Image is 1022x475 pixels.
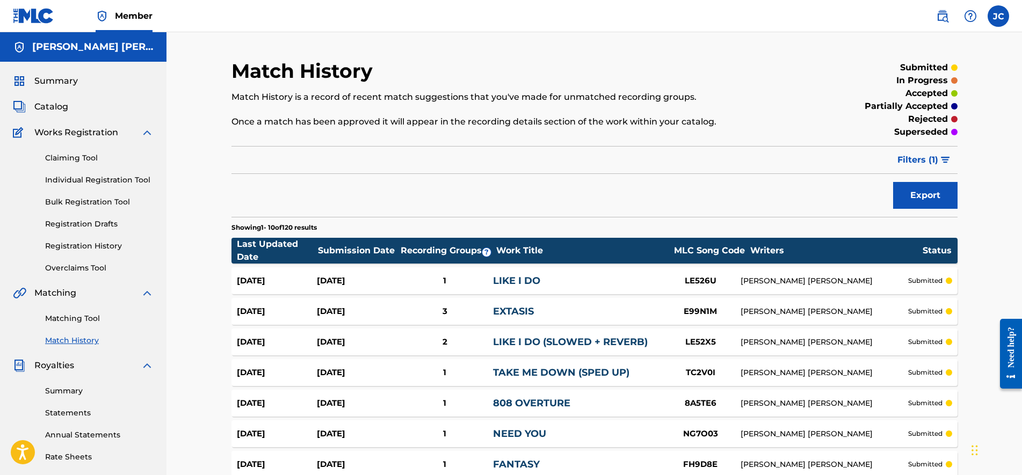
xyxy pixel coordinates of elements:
[34,100,68,113] span: Catalog
[237,428,317,440] div: [DATE]
[968,423,1022,475] iframe: Chat Widget
[397,275,493,287] div: 1
[141,126,154,139] img: expand
[964,10,977,23] img: help
[141,359,154,372] img: expand
[397,428,493,440] div: 1
[893,182,958,209] button: Export
[13,287,26,299] img: Matching
[988,5,1009,27] div: User Menu
[741,337,908,348] div: [PERSON_NAME] [PERSON_NAME]
[13,359,26,372] img: Royalties
[45,152,154,164] a: Claiming Tool
[496,244,668,257] div: Work Title
[45,313,154,324] a: Matching Tool
[237,238,317,264] div: Last Updated Date
[932,5,953,27] a: Public Search
[669,244,750,257] div: MLC Song Code
[397,397,493,410] div: 1
[493,305,534,317] a: EXTASIS
[741,398,908,409] div: [PERSON_NAME] [PERSON_NAME]
[317,458,397,471] div: [DATE]
[493,397,570,409] a: 808 OVERTURE
[908,113,948,126] p: rejected
[397,367,493,379] div: 1
[45,451,154,463] a: Rate Sheets
[399,244,496,257] div: Recording Groups
[960,5,981,27] div: Help
[660,275,741,287] div: LE526U
[45,196,154,208] a: Bulk Registration Tool
[45,407,154,419] a: Statements
[237,367,317,379] div: [DATE]
[741,428,908,440] div: [PERSON_NAME] [PERSON_NAME]
[13,75,26,87] img: Summary
[908,459,943,469] p: submitted
[13,8,54,24] img: MLC Logo
[493,275,540,287] a: LIKE I DO
[741,367,908,378] div: [PERSON_NAME] [PERSON_NAME]
[908,429,943,439] p: submitted
[397,305,493,318] div: 3
[992,311,1022,397] iframe: Resource Center
[45,218,154,230] a: Registration Drafts
[397,336,493,348] div: 2
[941,157,950,163] img: filter
[13,100,68,113] a: CatalogCatalog
[231,59,378,83] h2: Match History
[660,367,741,379] div: TC2V0I
[493,367,629,378] a: TAKE ME DOWN (SPED UP)
[660,428,741,440] div: NG7O03
[908,306,943,316] p: submitted
[34,359,74,372] span: Royalties
[45,335,154,346] a: Match History
[34,126,118,139] span: Works Registration
[891,147,958,173] button: Filters (1)
[237,458,317,471] div: [DATE]
[13,100,26,113] img: Catalog
[908,276,943,286] p: submitted
[397,458,493,471] div: 1
[34,75,78,87] span: Summary
[96,10,108,23] img: Top Rightsholder
[237,336,317,348] div: [DATE]
[482,248,491,257] span: ?
[317,397,397,410] div: [DATE]
[741,306,908,317] div: [PERSON_NAME] [PERSON_NAME]
[865,100,948,113] p: partially accepted
[32,41,154,53] h5: JOSE ANIBAL CRISTOPHER PARRA
[660,458,741,471] div: FH9D8E
[45,240,154,252] a: Registration History
[936,10,949,23] img: search
[317,305,397,318] div: [DATE]
[115,10,153,22] span: Member
[231,115,791,128] p: Once a match has been approved it will appear in the recording details section of the work within...
[741,459,908,470] div: [PERSON_NAME] [PERSON_NAME]
[896,74,948,87] p: in progress
[13,41,26,54] img: Accounts
[750,244,922,257] div: Writers
[660,397,741,410] div: 8A5TE6
[972,434,978,466] div: Arrastrar
[968,423,1022,475] div: Widget de chat
[34,287,76,299] span: Matching
[45,174,154,186] a: Individual Registration Tool
[493,428,546,440] a: NEED YOU
[908,398,943,408] p: submitted
[908,337,943,347] p: submitted
[923,244,952,257] div: Status
[237,305,317,318] div: [DATE]
[493,336,648,348] a: LIKE I DO (SLOWED + REVERB)
[317,275,397,287] div: [DATE]
[45,385,154,397] a: Summary
[660,336,741,348] div: LE52X5
[905,87,948,100] p: accepted
[900,61,948,74] p: submitted
[317,336,397,348] div: [DATE]
[13,75,78,87] a: SummarySummary
[317,428,397,440] div: [DATE]
[493,458,540,470] a: FANTASY
[894,126,948,138] p: superseded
